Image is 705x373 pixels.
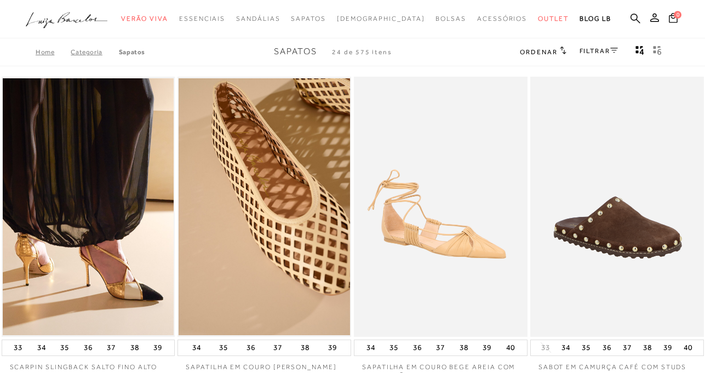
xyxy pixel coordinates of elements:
[578,340,594,355] button: 35
[3,78,174,335] img: SCARPIN SLINGBACK SALTO FINO ALTO EM COURO MULTICOR DEBRUM DOURADO
[332,48,392,56] span: 24 de 575 itens
[243,340,259,355] button: 36
[680,340,696,355] button: 40
[580,9,611,29] a: BLOG LB
[363,340,379,355] button: 34
[179,78,350,335] a: SAPATILHA EM COURO BAUNILHA VAZADA SAPATILHA EM COURO BAUNILHA VAZADA
[57,340,72,355] button: 35
[538,9,569,29] a: noSubCategoriesText
[666,12,681,27] button: 0
[216,340,231,355] button: 35
[640,340,655,355] button: 38
[503,340,518,355] button: 40
[179,78,350,335] img: SAPATILHA EM COURO BAUNILHA VAZADA
[520,48,557,56] span: Ordenar
[558,340,574,355] button: 34
[580,15,611,22] span: BLOG LB
[599,340,615,355] button: 36
[121,9,168,29] a: noSubCategoriesText
[531,78,703,335] img: SABOT EM CAMURÇA CAFÉ COM STUDS
[456,340,472,355] button: 38
[355,78,526,335] img: SAPATILHA EM COURO BEGE AREIA COM AMARRAÇÃO
[325,340,340,355] button: 39
[104,340,119,355] button: 37
[477,9,527,29] a: noSubCategoriesText
[3,78,174,335] a: SCARPIN SLINGBACK SALTO FINO ALTO EM COURO MULTICOR DEBRUM DOURADO SCARPIN SLINGBACK SALTO FINO A...
[674,11,681,19] span: 0
[410,340,425,355] button: 36
[580,47,618,55] a: FILTRAR
[10,340,26,355] button: 33
[435,15,466,22] span: Bolsas
[660,340,675,355] button: 39
[291,9,325,29] a: noSubCategoriesText
[337,9,425,29] a: noSubCategoriesText
[121,15,168,22] span: Verão Viva
[270,340,285,355] button: 37
[179,9,225,29] a: noSubCategoriesText
[36,48,71,56] a: Home
[291,15,325,22] span: Sapatos
[632,45,647,59] button: Mostrar 4 produtos por linha
[538,342,553,353] button: 33
[530,356,704,372] a: SABOT EM CAMURÇA CAFÉ COM STUDS
[34,340,49,355] button: 34
[81,340,96,355] button: 36
[177,356,351,372] a: SAPATILHA EM COURO [PERSON_NAME]
[650,45,665,59] button: gridText6Desc
[119,48,145,56] a: Sapatos
[538,15,569,22] span: Outlet
[337,15,425,22] span: [DEMOGRAPHIC_DATA]
[297,340,313,355] button: 38
[274,47,317,56] span: Sapatos
[150,340,165,355] button: 39
[435,9,466,29] a: noSubCategoriesText
[479,340,495,355] button: 39
[477,15,527,22] span: Acessórios
[386,340,402,355] button: 35
[355,78,526,335] a: SAPATILHA EM COURO BEGE AREIA COM AMARRAÇÃO SAPATILHA EM COURO BEGE AREIA COM AMARRAÇÃO
[620,340,635,355] button: 37
[433,340,448,355] button: 37
[531,78,703,335] a: SABOT EM CAMURÇA CAFÉ COM STUDS SABOT EM CAMURÇA CAFÉ COM STUDS
[189,340,204,355] button: 34
[236,9,280,29] a: noSubCategoriesText
[179,15,225,22] span: Essenciais
[71,48,118,56] a: Categoria
[127,340,142,355] button: 38
[236,15,280,22] span: Sandálias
